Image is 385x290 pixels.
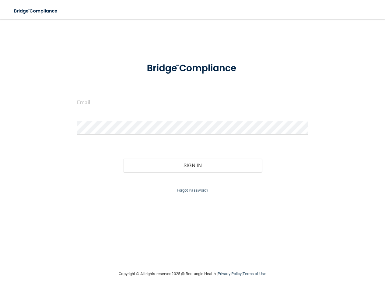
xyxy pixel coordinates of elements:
img: bridge_compliance_login_screen.278c3ca4.svg [137,56,248,81]
input: Email [77,95,308,109]
img: bridge_compliance_login_screen.278c3ca4.svg [9,5,63,17]
button: Sign In [123,159,262,172]
a: Terms of Use [243,271,266,276]
a: Forgot Password? [177,188,208,193]
a: Privacy Policy [218,271,242,276]
div: Copyright © All rights reserved 2025 @ Rectangle Health | | [82,264,304,284]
